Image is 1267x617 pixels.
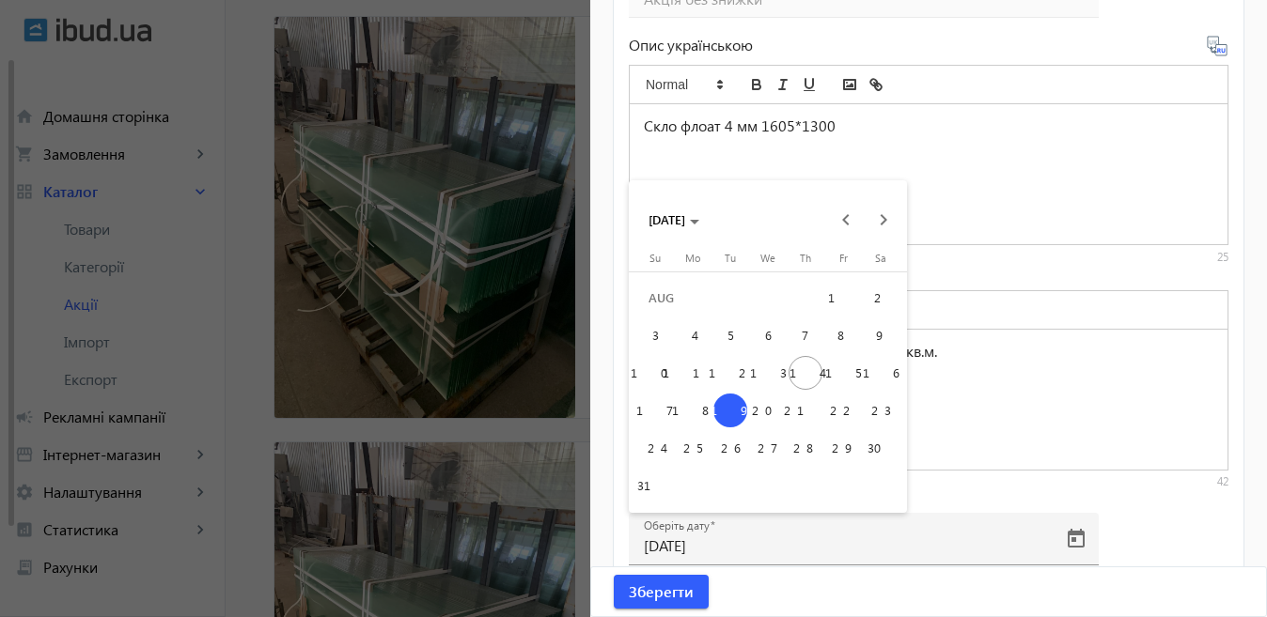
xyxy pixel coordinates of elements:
span: 13 [751,356,785,390]
span: Mo [685,252,700,264]
button: 22.08.2025 [824,392,862,429]
span: 12 [713,356,747,390]
span: 25 [676,431,710,465]
button: 25.08.2025 [674,429,712,467]
span: 4 [676,318,710,352]
span: 31 [638,469,672,502]
button: 14.08.2025 [787,354,824,392]
button: 12.08.2025 [712,354,749,392]
button: 11.08.2025 [674,354,712,392]
button: 28.08.2025 [787,429,824,467]
button: Next month [865,201,902,239]
span: 30 [864,431,898,465]
button: 27.08.2025 [749,429,787,467]
button: 01.08.2025 [824,279,862,316]
span: 16 [864,356,898,390]
span: 6 [751,318,785,352]
span: We [760,252,775,264]
span: Fr [839,252,848,264]
td: AUG [636,279,824,316]
span: 20 [751,393,785,427]
span: 14 [789,356,822,390]
span: 18 [676,393,710,427]
button: 29.08.2025 [824,429,862,467]
span: 7 [789,318,822,352]
span: 1 [826,281,860,315]
span: Tu [725,252,736,264]
span: 3 [638,318,672,352]
button: 08.08.2025 [824,316,862,354]
span: 23 [864,393,898,427]
span: 26 [713,431,747,465]
button: Previous month [827,201,865,239]
span: 8 [826,318,860,352]
span: Su [649,252,661,264]
button: 02.08.2025 [862,279,899,316]
button: 23.08.2025 [862,392,899,429]
span: 24 [638,431,672,465]
button: Choose month and year [641,203,707,237]
button: 05.08.2025 [712,316,749,354]
span: 5 [713,318,747,352]
button: 04.08.2025 [674,316,712,354]
button: 07.08.2025 [787,316,824,354]
button: 10.08.2025 [636,354,674,392]
button: 21.08.2025 [787,392,824,429]
span: 21 [789,393,822,427]
span: Th [800,252,811,264]
span: Sa [875,252,886,264]
span: 19 [713,393,747,427]
button: 24.08.2025 [636,429,674,467]
button: 09.08.2025 [862,316,899,354]
button: 30.08.2025 [862,429,899,467]
span: 15 [826,356,860,390]
span: 11 [676,356,710,390]
span: 28 [789,431,822,465]
button: 20.08.2025 [749,392,787,429]
span: 2 [864,281,898,315]
span: 22 [826,393,860,427]
span: [DATE] [649,211,685,227]
span: 29 [826,431,860,465]
span: 27 [751,431,785,465]
button: 19.08.2025 [712,392,749,429]
button: 13.08.2025 [749,354,787,392]
span: 17 [638,393,672,427]
span: 9 [864,318,898,352]
button: 18.08.2025 [674,392,712,429]
button: 16.08.2025 [862,354,899,392]
button: 26.08.2025 [712,429,749,467]
button: 15.08.2025 [824,354,862,392]
span: 10 [638,356,672,390]
button: 03.08.2025 [636,316,674,354]
button: 06.08.2025 [749,316,787,354]
button: 17.08.2025 [636,392,674,429]
button: 31.08.2025 [636,467,674,504]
